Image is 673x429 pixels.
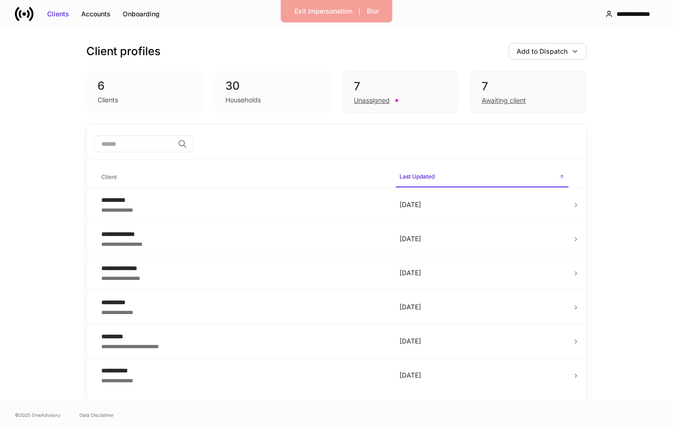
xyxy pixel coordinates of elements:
button: Clients [41,7,75,21]
span: Last Updated [396,167,568,187]
div: 7 [482,79,575,94]
p: [DATE] [400,234,565,243]
div: Unassigned [354,96,390,105]
p: [DATE] [400,371,565,380]
div: 30 [225,79,320,93]
h3: Client profiles [86,44,161,59]
p: [DATE] [400,200,565,209]
div: 6 [98,79,192,93]
button: Accounts [75,7,117,21]
a: Data Disclaimer [79,411,114,419]
p: [DATE] [400,268,565,278]
button: Add to Dispatch [509,43,587,60]
button: Blur [361,4,385,19]
div: Exit Impersonation [294,7,352,16]
div: 7 [354,79,447,94]
p: [DATE] [400,336,565,346]
div: Clients [47,9,69,19]
div: Households [225,95,261,105]
div: Awaiting client [482,96,526,105]
span: © 2025 OneAdvisory [15,411,61,419]
span: Client [98,168,388,187]
div: Blur [367,7,379,16]
p: [DATE] [400,302,565,312]
div: 7Awaiting client [470,71,587,113]
h6: Client [101,172,117,181]
button: Exit Impersonation [288,4,358,19]
div: Onboarding [123,9,160,19]
div: Clients [98,95,118,105]
h6: Last Updated [400,172,435,181]
button: Onboarding [117,7,166,21]
div: Accounts [81,9,111,19]
div: 7Unassigned [342,71,459,113]
div: Add to Dispatch [517,47,568,56]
